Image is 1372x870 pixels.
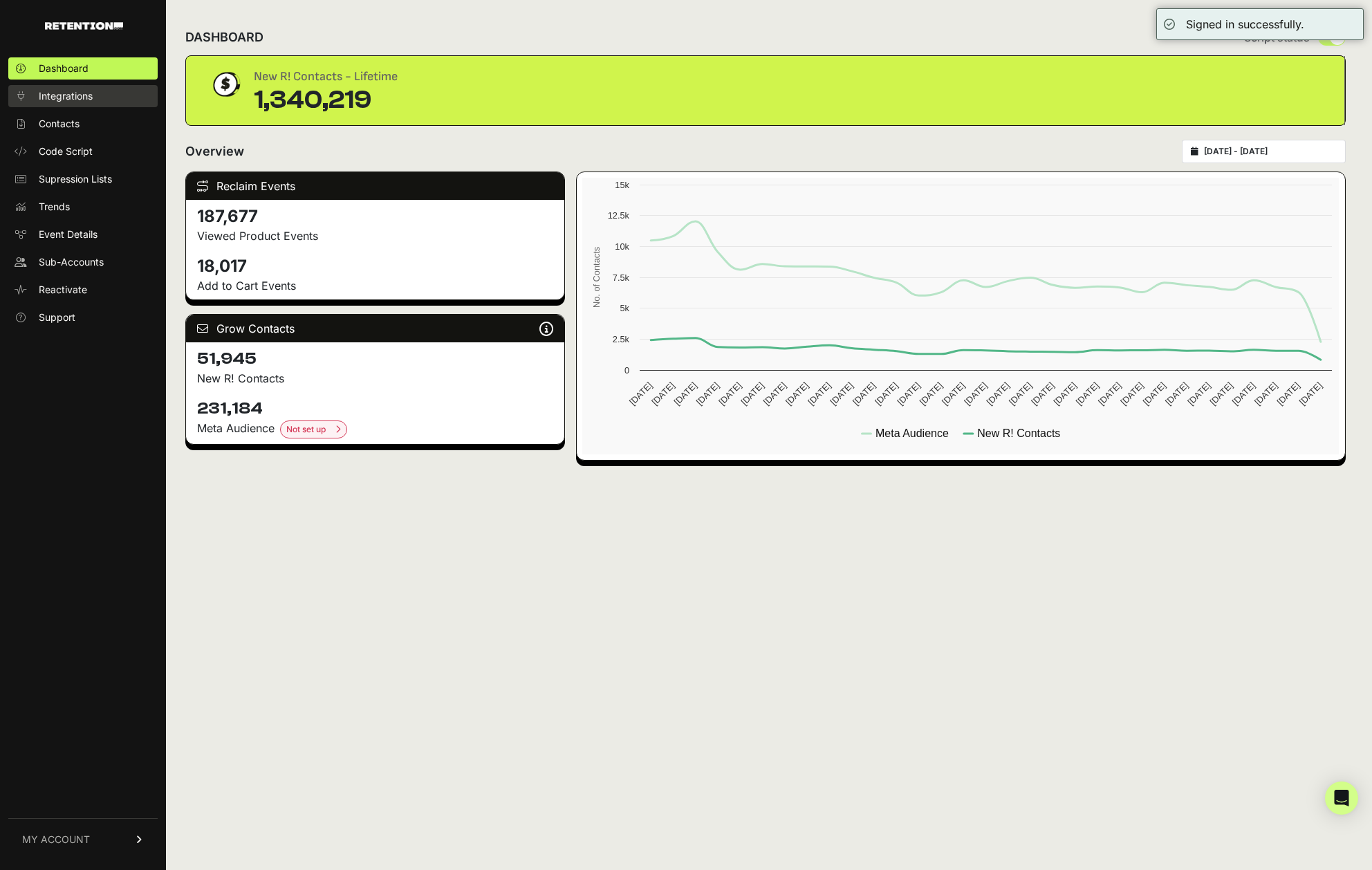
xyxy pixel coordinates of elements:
img: Retention.com [45,22,123,30]
text: [DATE] [1007,380,1034,407]
a: Contacts [8,113,158,135]
text: 15k [615,180,629,190]
text: [DATE] [1274,380,1301,407]
text: [DATE] [940,380,967,407]
text: [DATE] [784,380,810,407]
text: [DATE] [671,380,698,407]
div: Meta Audience [197,420,553,438]
text: [DATE] [1051,380,1078,407]
text: [DATE] [917,380,944,407]
text: [DATE] [984,380,1011,407]
div: New R! Contacts - Lifetime [254,67,398,86]
span: Dashboard [39,62,89,75]
text: No. of Contacts [591,247,602,308]
text: [DATE] [1252,380,1279,407]
text: New R! Contacts [977,427,1060,439]
h4: 18,017 [197,255,553,277]
text: 7.5k [612,272,629,283]
text: [DATE] [1073,380,1100,407]
a: Trends [8,196,158,218]
text: 0 [624,365,629,376]
text: [DATE] [761,380,788,407]
span: Reactivate [39,283,87,297]
text: [DATE] [694,380,721,407]
text: [DATE] [649,380,676,407]
span: Trends [39,200,70,214]
a: Dashboard [8,57,158,80]
a: Integrations [8,85,158,107]
a: Reactivate [8,279,158,301]
span: Sub-Accounts [39,255,104,269]
p: Add to Cart Events [197,277,553,294]
h2: DASHBOARD [185,28,263,47]
h2: Overview [185,142,244,161]
h4: 187,677 [197,205,553,228]
p: Viewed Product Events [197,228,553,244]
div: Grow Contacts [186,315,564,342]
text: [DATE] [1029,380,1056,407]
text: [DATE] [1096,380,1123,407]
text: [DATE] [1230,380,1257,407]
text: [DATE] [806,380,833,407]
text: [DATE] [1297,380,1324,407]
text: [DATE] [851,380,878,407]
text: [DATE] [1207,380,1234,407]
span: Integrations [39,89,93,103]
text: [DATE] [828,380,855,407]
text: 2.5k [612,334,629,344]
text: 10k [615,241,629,252]
p: New R! Contacts [197,370,553,387]
h4: 231,184 [197,398,553,420]
span: Support [39,311,75,324]
text: [DATE] [1163,380,1190,407]
text: 5k [620,303,629,313]
span: Event Details [39,228,98,241]
span: Code Script [39,145,93,158]
a: Supression Lists [8,168,158,190]
a: Sub-Accounts [8,251,158,273]
text: [DATE] [962,380,989,407]
a: Support [8,306,158,328]
span: Contacts [39,117,80,131]
text: Meta Audience [875,427,949,439]
text: [DATE] [1140,380,1167,407]
img: dollar-coin-05c43ed7efb7bc0c12610022525b4bbbb207c7efeef5aecc26f025e68dcafac9.png [208,67,243,102]
div: Reclaim Events [186,172,564,200]
div: 1,340,219 [254,86,398,114]
div: Signed in successfully. [1186,16,1304,33]
text: [DATE] [1185,380,1212,407]
a: MY ACCOUNT [8,818,158,860]
text: [DATE] [739,380,766,407]
a: Code Script [8,140,158,163]
text: [DATE] [1118,380,1145,407]
text: [DATE] [873,380,900,407]
span: Supression Lists [39,172,112,186]
a: Event Details [8,223,158,246]
text: [DATE] [895,380,922,407]
text: 12.5k [607,210,629,221]
text: [DATE] [716,380,743,407]
h4: 51,945 [197,348,553,370]
div: Open Intercom Messenger [1325,781,1358,815]
text: [DATE] [627,380,654,407]
span: MY ACCOUNT [22,833,90,846]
